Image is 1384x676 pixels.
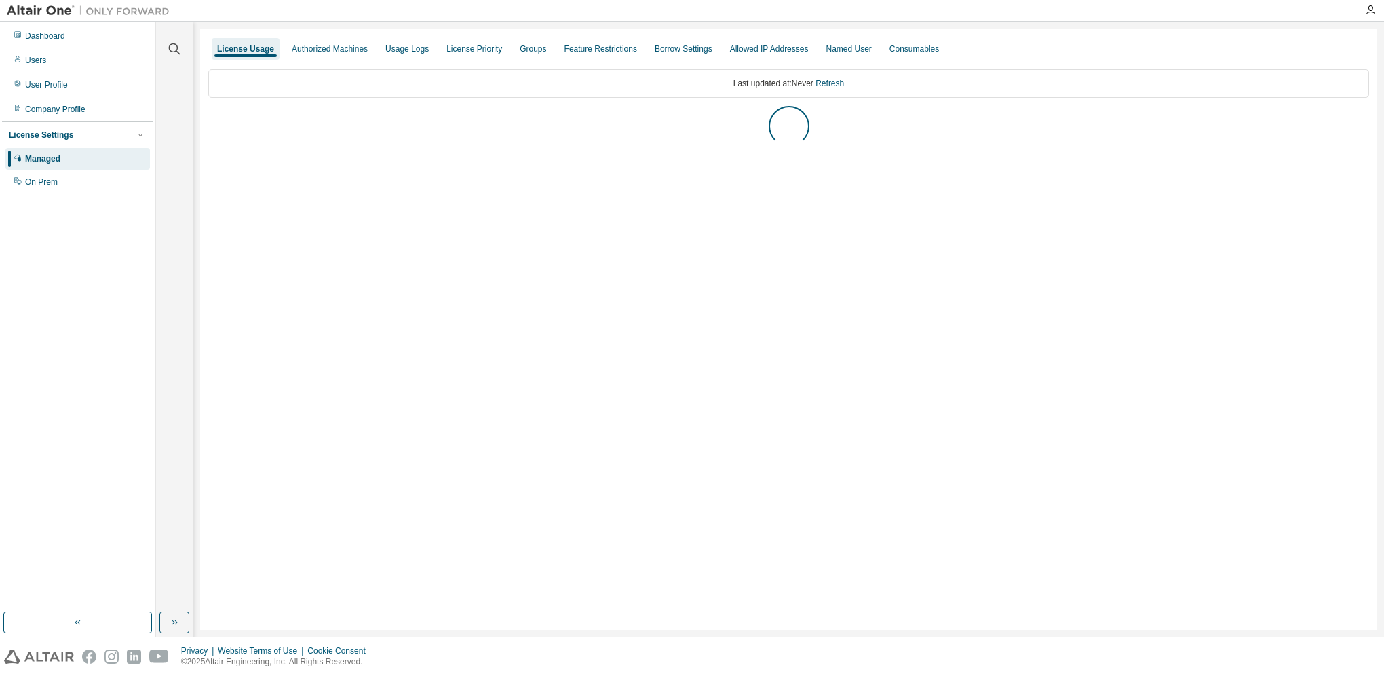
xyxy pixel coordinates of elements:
[25,153,60,164] div: Managed
[564,43,637,54] div: Feature Restrictions
[25,176,58,187] div: On Prem
[25,55,46,66] div: Users
[25,31,65,41] div: Dashboard
[181,645,218,656] div: Privacy
[25,79,68,90] div: User Profile
[7,4,176,18] img: Altair One
[25,104,85,115] div: Company Profile
[181,656,374,668] p: © 2025 Altair Engineering, Inc. All Rights Reserved.
[9,130,73,140] div: License Settings
[149,650,169,664] img: youtube.svg
[385,43,429,54] div: Usage Logs
[4,650,74,664] img: altair_logo.svg
[655,43,712,54] div: Borrow Settings
[127,650,141,664] img: linkedin.svg
[815,79,844,88] a: Refresh
[217,43,274,54] div: License Usage
[826,43,871,54] div: Named User
[218,645,307,656] div: Website Terms of Use
[292,43,368,54] div: Authorized Machines
[889,43,939,54] div: Consumables
[208,69,1369,98] div: Last updated at: Never
[446,43,502,54] div: License Priority
[307,645,373,656] div: Cookie Consent
[82,650,96,664] img: facebook.svg
[104,650,119,664] img: instagram.svg
[520,43,546,54] div: Groups
[730,43,809,54] div: Allowed IP Addresses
